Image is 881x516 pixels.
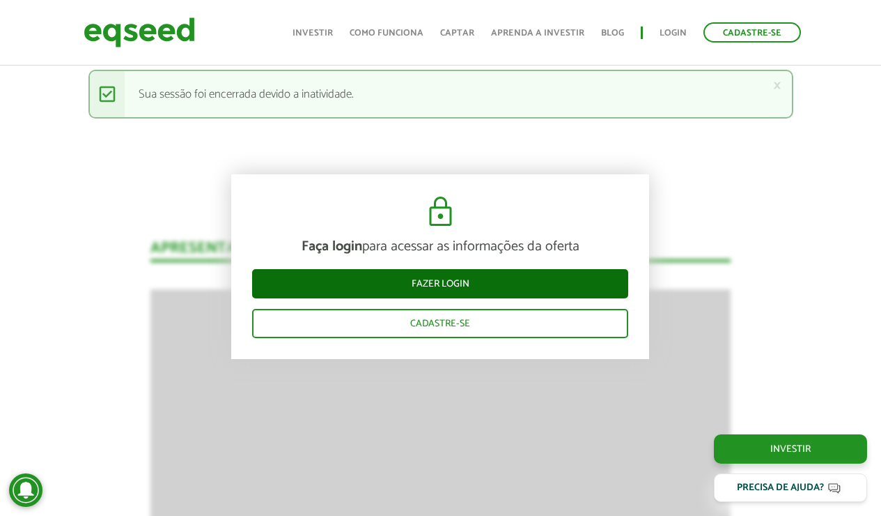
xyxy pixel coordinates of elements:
img: EqSeed [84,14,195,51]
a: Investir [714,434,867,464]
a: Aprenda a investir [491,29,584,38]
a: Blog [601,29,624,38]
a: Captar [440,29,474,38]
a: Fazer login [252,269,628,298]
a: × [773,78,781,93]
a: Como funciona [350,29,423,38]
div: Sua sessão foi encerrada devido a inatividade. [88,70,793,119]
p: para acessar as informações da oferta [252,238,628,255]
a: Cadastre-se [703,22,801,43]
img: cadeado.svg [423,195,458,229]
a: Investir [293,29,333,38]
a: Cadastre-se [252,309,628,338]
strong: Faça login [302,235,362,258]
a: Login [660,29,687,38]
